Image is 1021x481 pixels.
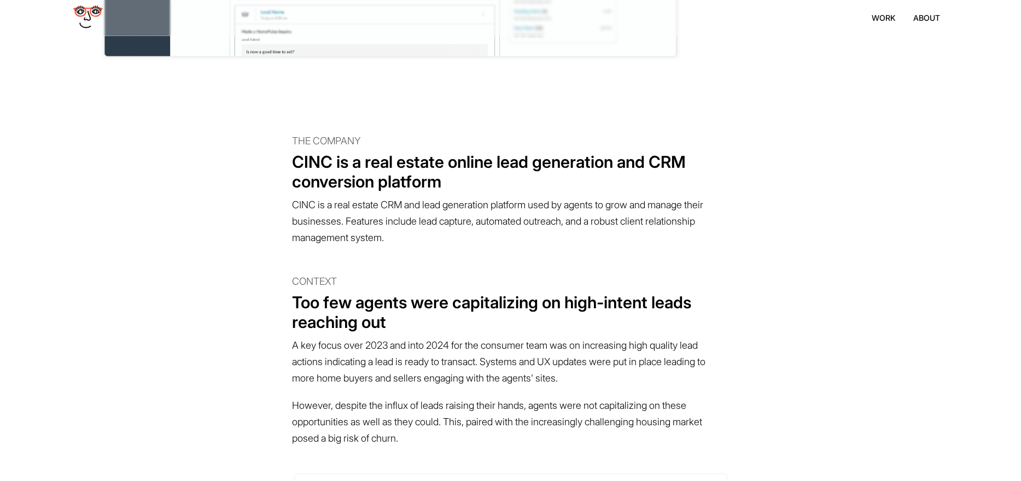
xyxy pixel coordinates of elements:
[292,292,730,332] h5: Too few agents were capitalizing on high-intent leads reaching out
[292,191,730,251] p: CINC is a real estate CRM and lead generation platform used by agents to grow and manage their bu...
[292,273,730,292] p: Context
[864,4,903,31] a: work
[905,4,948,31] a: about
[913,13,940,22] li: about
[292,133,730,152] p: The Company
[292,152,730,191] h5: CINC is a real estate online lead generation and CRM conversion platform
[872,13,895,22] li: work
[292,332,730,392] p: A key focus over 2023 and into 2024 for the consumer team was on increasing high quality lead act...
[292,392,730,452] p: However, despite the influx of leads raising their hands, agents were not capitalizing on these o...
